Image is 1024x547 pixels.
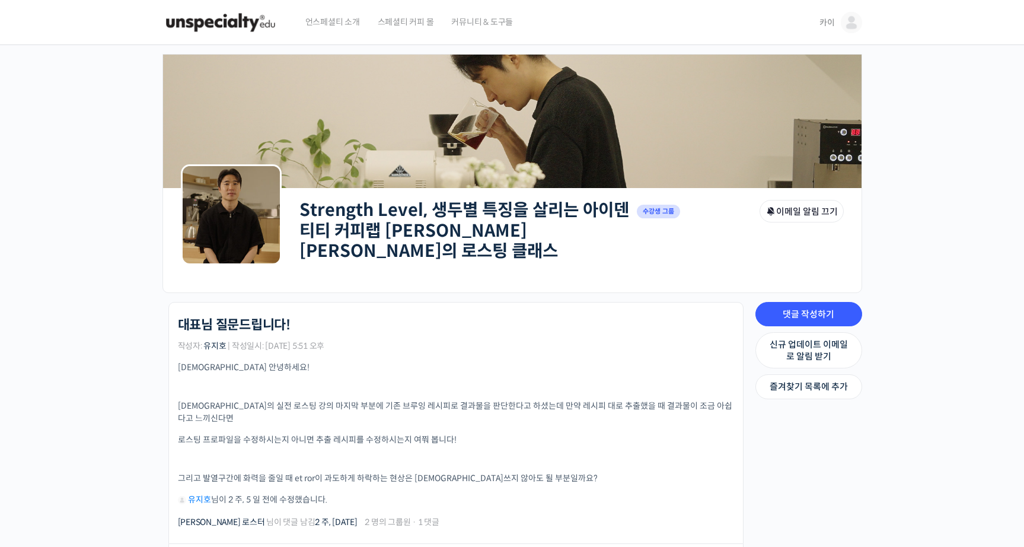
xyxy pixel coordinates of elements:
p: [DEMOGRAPHIC_DATA]의 실전 로스팅 강의 마지막 부분에 기존 브루잉 레시피로 결과물을 판단한다고 하셨는데 만약 레시피 대로 추출했을 때 결과물이 조금 아쉽다고 느... [178,400,734,425]
span: 카이 [819,17,835,28]
a: [PERSON_NAME] 로스터 [178,517,265,527]
a: 즐겨찾기 목록에 추가 [755,374,862,399]
p: [DEMOGRAPHIC_DATA] 안녕하세요! [178,361,734,374]
span: · [412,517,416,527]
a: "유지호"님 프로필 보기 [178,494,186,505]
span: 수강생 그룹 [637,205,681,218]
a: 유지호 [203,341,226,351]
a: 댓글 작성하기 [755,302,862,327]
img: Group logo of Strength Level, 생두별 특징을 살리는 아이덴티티 커피랩 윤원균 대표의 로스팅 클래스 [181,164,282,265]
li: 님이 2 주, 5 일 전에 수정했습니다. [178,494,734,506]
h1: 대표님 질문드립니다! [178,317,291,333]
a: 유지호 [188,494,211,505]
a: Strength Level, 생두별 특징을 살리는 아이덴티티 커피랩 [PERSON_NAME] [PERSON_NAME]의 로스팅 클래스 [299,199,629,262]
span: 작성자: | 작성일시: [DATE] 5:51 오후 [178,342,325,350]
p: 그리고 발열구간에 화력을 줄일 때 et ror이 과도하게 하락하는 현상은 [DEMOGRAPHIC_DATA]쓰지 않아도 될 부분일까요? [178,472,734,485]
span: 님이 댓글 남김 [178,518,358,526]
span: 1 댓글 [418,518,439,526]
p: 로스팅 프로파일을 수정하시는지 아니면 추출 레시피를 수정하시는지 여쭤 봅니다! [178,434,734,446]
span: 2 명의 그룹원 [365,518,410,526]
button: 이메일 알림 끄기 [760,200,844,222]
a: 2 주, [DATE] [315,517,357,527]
a: 신규 업데이트 이메일로 알림 받기 [755,332,862,368]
